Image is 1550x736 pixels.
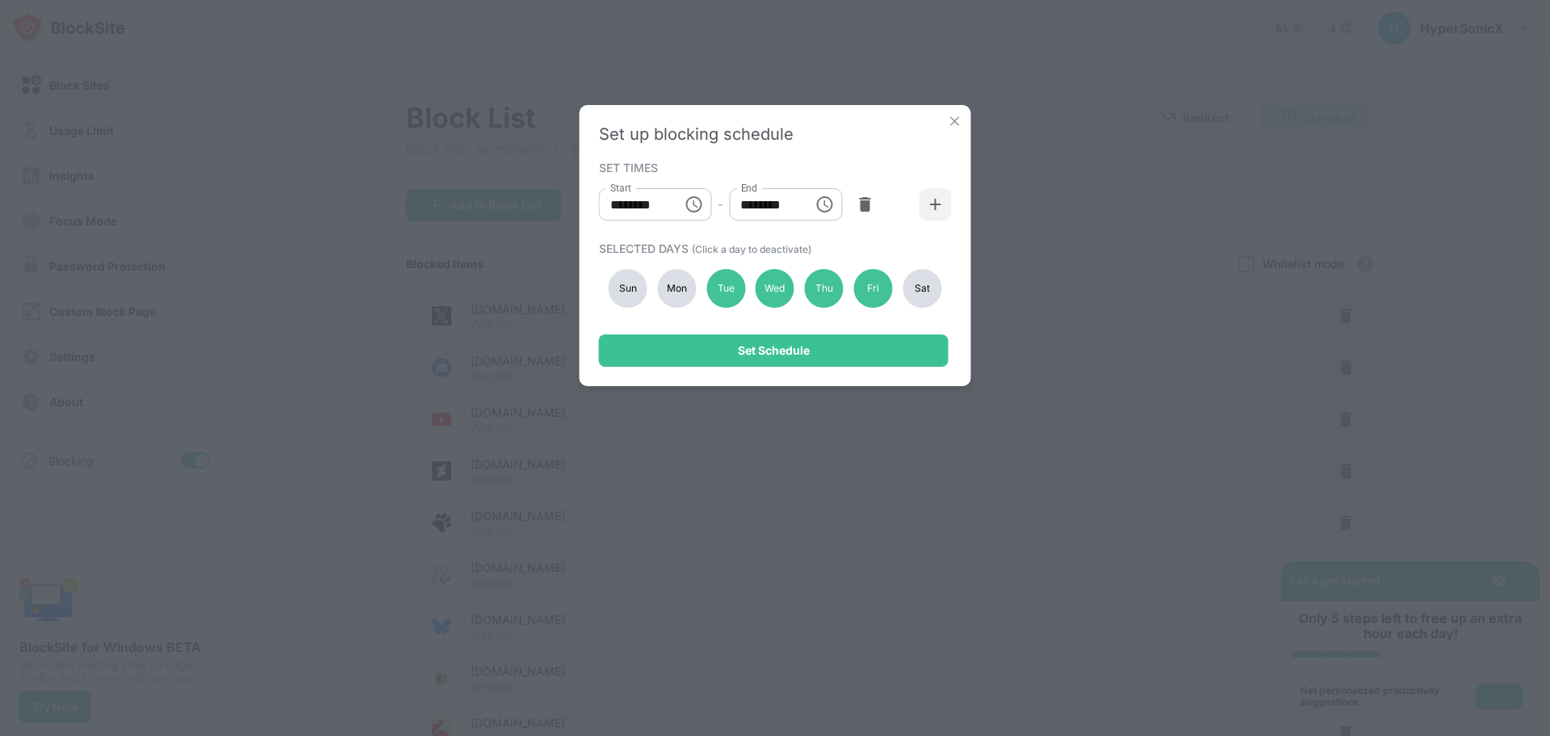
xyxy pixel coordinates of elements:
div: SET TIMES [599,161,948,174]
label: End [740,181,757,195]
div: - [718,196,723,213]
div: Sat [903,269,941,308]
div: Mon [657,269,696,308]
div: Set Schedule [738,344,810,357]
div: SELECTED DAYS [599,242,948,255]
span: (Click a day to deactivate) [692,243,811,255]
div: Fri [854,269,893,308]
button: Choose time, selected time is 8:00 AM [677,188,710,221]
button: Choose time, selected time is 4:30 PM [808,188,840,221]
div: Set up blocking schedule [599,124,952,144]
div: Thu [805,269,844,308]
div: Wed [756,269,794,308]
img: x-button.svg [947,113,963,129]
div: Tue [706,269,745,308]
div: Sun [609,269,647,308]
label: Start [610,181,631,195]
